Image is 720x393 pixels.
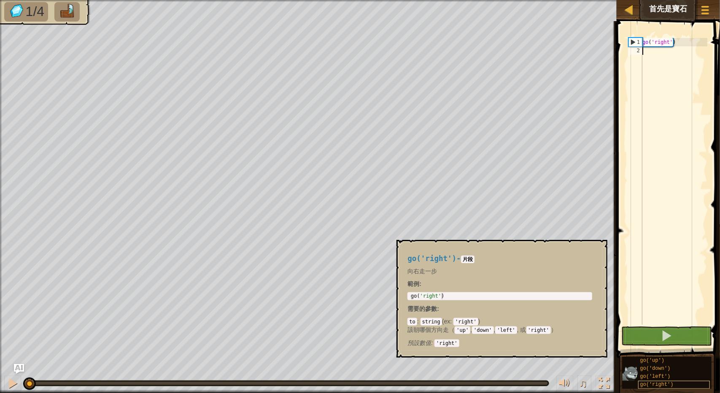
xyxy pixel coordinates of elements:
[14,364,24,374] button: Ask AI
[596,376,612,393] button: 切換全螢幕
[431,339,434,346] span: :
[407,254,456,263] span: go('right')
[629,38,642,46] div: 1
[622,366,638,382] img: portrait.png
[472,326,493,334] code: 'down'
[577,376,592,393] button: ♫
[4,2,48,22] li: 收集寶石。
[407,305,437,312] span: 需要的參數
[628,46,642,55] div: 2
[556,376,573,393] button: 調整音量
[526,326,551,334] code: 'right'
[640,374,671,380] span: go('left')
[437,305,439,312] span: :
[640,358,665,363] span: go('up')
[495,326,517,334] code: 'left'
[417,318,421,325] span: :
[455,326,470,334] code: 'up'
[450,318,453,325] span: :
[407,255,592,263] h4: -
[672,5,686,13] span: Ask AI
[54,2,80,22] li: 去 X 號點
[668,2,690,17] button: Ask AI
[4,376,21,393] button: Ctrl + P: Pause
[407,317,592,347] div: ( )
[461,256,475,263] code: 片段
[579,377,588,390] span: ♫
[407,280,421,287] strong: :
[640,382,674,388] span: go('right')
[26,4,44,19] span: 1/4
[407,318,417,326] code: to
[407,326,592,334] p: 該朝哪個方向走（ , , , 或 ）
[407,339,431,346] span: 預設數值
[640,366,671,371] span: go('down')
[407,280,419,287] span: 範例
[621,326,712,346] button: Shift+Enter: 執行當前腳本
[434,339,459,347] code: 'right'
[695,2,716,22] button: 顯示遊戲選單
[421,318,442,326] code: string
[453,318,478,326] code: 'right'
[407,267,592,275] p: 向右走一步
[444,318,450,325] span: ex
